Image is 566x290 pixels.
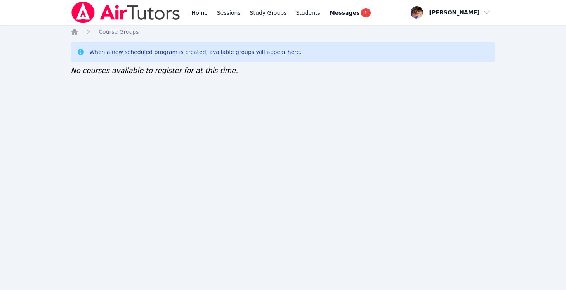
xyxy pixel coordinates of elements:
[99,28,139,36] a: Course Groups
[330,9,359,17] span: Messages
[71,66,238,74] span: No courses available to register for at this time.
[71,2,181,23] img: Air Tutors
[99,29,139,35] span: Course Groups
[89,48,302,56] div: When a new scheduled program is created, available groups will appear here.
[71,28,495,36] nav: Breadcrumb
[361,8,370,17] span: 1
